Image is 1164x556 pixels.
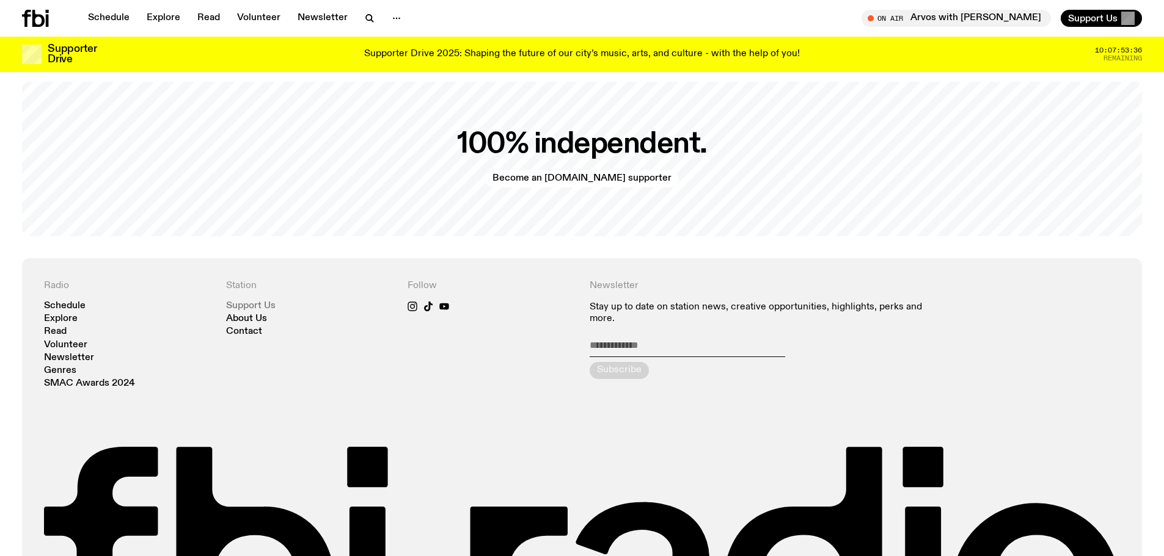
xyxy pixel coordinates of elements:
h3: Supporter Drive [48,44,97,65]
a: Schedule [81,10,137,27]
h4: Newsletter [590,280,939,292]
button: Subscribe [590,362,649,379]
a: Volunteer [44,341,87,350]
a: Explore [139,10,188,27]
a: About Us [226,314,267,323]
a: Newsletter [290,10,355,27]
a: Schedule [44,301,86,311]
a: Newsletter [44,353,94,363]
h4: Radio [44,280,211,292]
h2: 100% independent. [457,131,707,158]
p: Stay up to date on station news, creative opportunities, highlights, perks and more. [590,301,939,325]
a: Support Us [226,301,276,311]
span: Support Us [1068,13,1118,24]
button: Support Us [1061,10,1142,27]
p: Supporter Drive 2025: Shaping the future of our city’s music, arts, and culture - with the help o... [364,49,800,60]
button: On AirArvos with [PERSON_NAME] [862,10,1051,27]
a: Explore [44,314,78,323]
span: Remaining [1104,55,1142,62]
h4: Follow [408,280,575,292]
a: Read [44,327,67,336]
span: 10:07:53:36 [1095,47,1142,54]
a: Read [190,10,227,27]
h4: Station [226,280,393,292]
a: Contact [226,327,262,336]
a: SMAC Awards 2024 [44,379,135,388]
a: Become an [DOMAIN_NAME] supporter [485,170,679,187]
a: Volunteer [230,10,288,27]
a: Genres [44,366,76,375]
